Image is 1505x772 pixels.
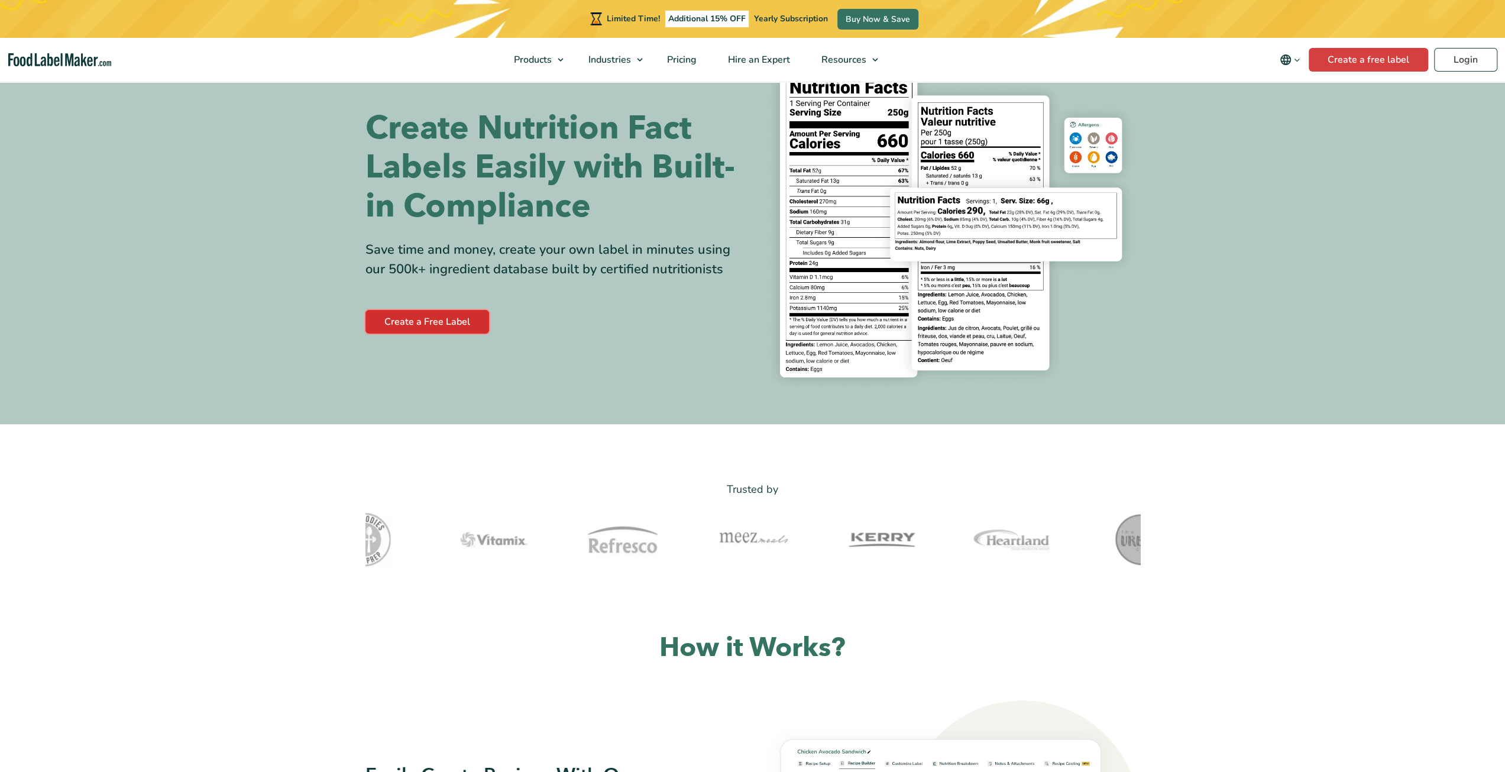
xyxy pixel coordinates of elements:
a: Products [499,38,569,82]
p: Trusted by [365,481,1140,498]
span: Products [510,53,553,66]
a: Login [1434,48,1497,72]
span: Yearly Subscription [754,13,828,24]
a: Buy Now & Save [837,9,918,30]
span: Limited Time! [607,13,660,24]
span: Hire an Expert [724,53,791,66]
span: Additional 15% OFF [665,11,749,27]
a: Create a Free Label [365,310,489,334]
span: Pricing [663,53,697,66]
h1: Create Nutrition Fact Labels Easily with Built-in Compliance [365,109,744,226]
button: Change language [1271,48,1309,72]
a: Pricing [651,38,709,82]
a: Food Label Maker homepage [8,53,112,67]
span: Industries [584,53,632,66]
a: Create a free label [1309,48,1428,72]
span: Resources [817,53,867,66]
h2: How it Works? [365,631,1140,666]
a: Resources [805,38,883,82]
a: Hire an Expert [712,38,802,82]
a: Industries [572,38,648,82]
div: Save time and money, create your own label in minutes using our 500k+ ingredient database built b... [365,240,744,279]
